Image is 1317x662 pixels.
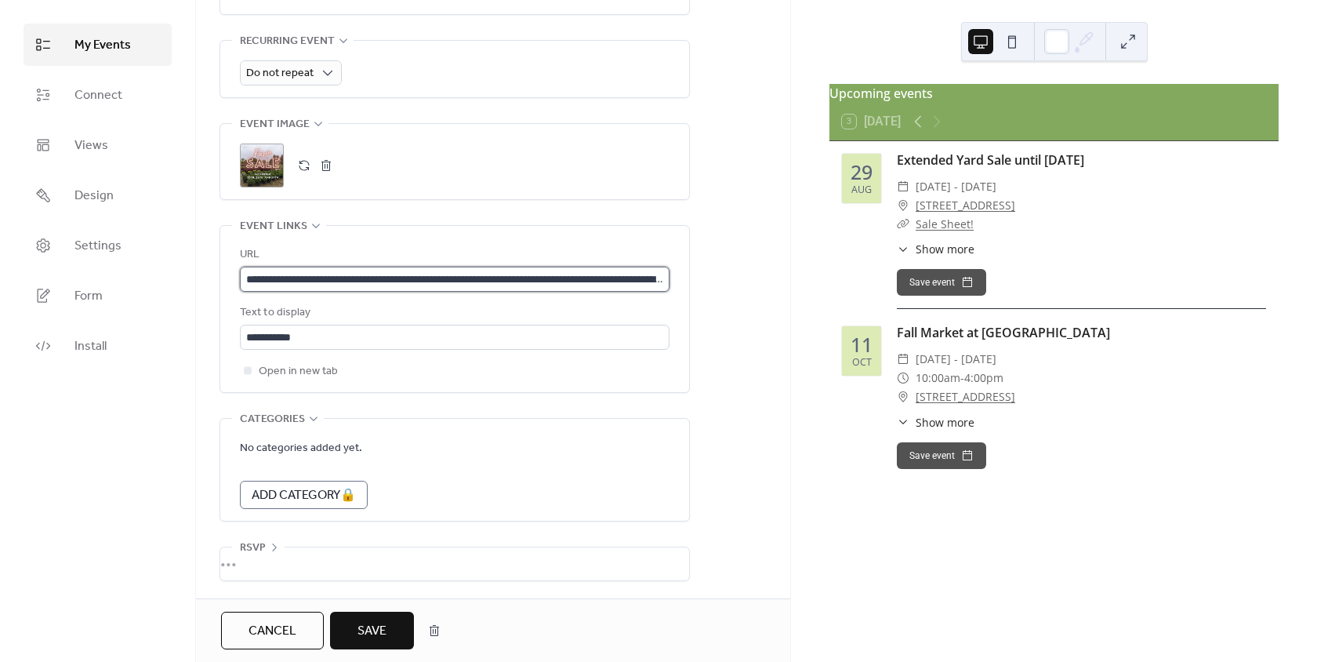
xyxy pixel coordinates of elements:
div: Fall Market at [GEOGRAPHIC_DATA] [897,323,1266,342]
span: My Events [74,36,131,55]
span: [DATE] - [DATE] [916,350,996,369]
span: - [960,369,964,387]
span: Save [357,622,386,641]
div: ​ [897,414,909,431]
div: Oct [852,358,872,368]
div: 11 [851,335,873,355]
span: Do not repeat [246,63,314,84]
div: ​ [897,241,909,257]
span: Categories [240,410,305,429]
span: Install [74,337,107,356]
span: Cancel [249,622,296,641]
span: Views [74,136,108,155]
div: ​ [897,350,909,369]
span: Settings [74,237,122,256]
span: Event image [240,115,310,134]
span: 10:00am [916,369,960,387]
div: URL [240,246,666,264]
div: Aug [851,185,872,195]
div: ​ [897,196,909,215]
a: [STREET_ADDRESS] [916,196,1015,215]
span: Show more [916,241,974,257]
span: [DATE] - [DATE] [916,177,996,196]
a: [STREET_ADDRESS] [916,387,1015,406]
span: 4:00pm [964,369,1003,387]
a: Settings [24,224,172,267]
span: RSVP [240,539,266,558]
div: Text to display [240,304,666,322]
a: Sale Sheet! [916,216,974,231]
div: 29 [851,162,873,182]
a: Connect [24,74,172,116]
span: Recurring event [240,32,335,51]
div: ​ [897,369,909,387]
div: ••• [220,547,689,580]
span: Open in new tab [259,362,338,381]
button: ​Show more [897,241,974,257]
span: Connect [74,86,122,105]
div: ; [240,144,284,187]
span: Event links [240,217,307,236]
a: Design [24,174,172,216]
a: Install [24,325,172,367]
a: My Events [24,24,172,66]
span: No categories added yet. [240,439,362,458]
button: Save event [897,442,986,469]
button: Save event [897,269,986,296]
div: ​ [897,387,909,406]
span: Form [74,287,103,306]
div: ​ [897,215,909,234]
button: Save [330,612,414,649]
a: Form [24,275,172,317]
button: ​Show more [897,414,974,431]
button: Cancel [221,612,324,649]
a: Views [24,124,172,166]
a: Extended Yard Sale until [DATE] [897,151,1084,169]
span: Design [74,187,114,206]
div: ​ [897,177,909,196]
span: Show more [916,414,974,431]
div: Upcoming events [829,84,1279,103]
